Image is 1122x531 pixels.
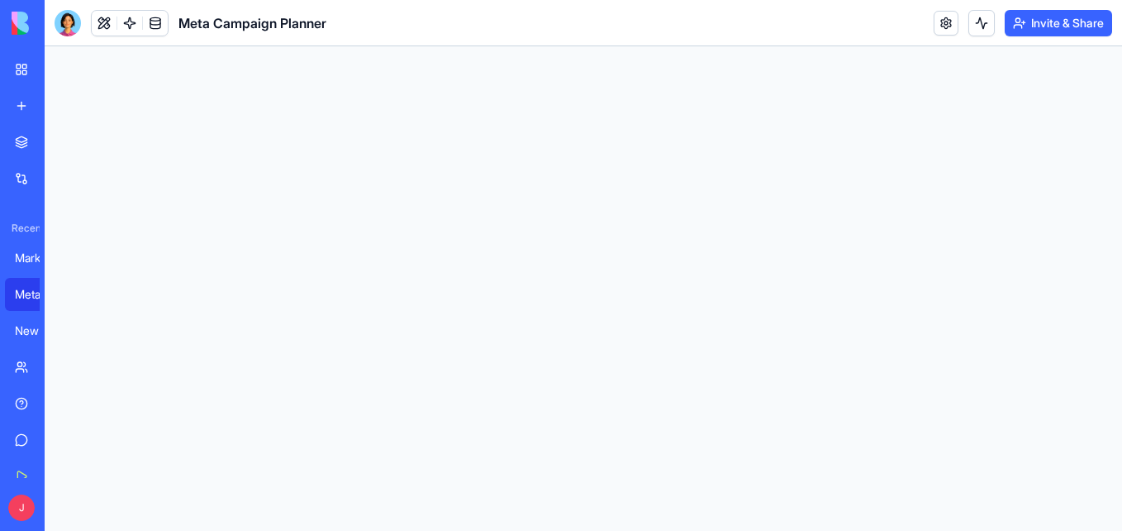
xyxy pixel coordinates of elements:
[178,13,326,33] span: Meta Campaign Planner
[5,222,40,235] span: Recent
[5,242,71,275] a: Marketing Campaign Hub
[12,12,114,35] img: logo
[1005,10,1112,36] button: Invite & Share
[5,278,71,311] a: Meta Campaign Planner
[15,286,61,303] div: Meta Campaign Planner
[15,250,61,266] div: Marketing Campaign Hub
[5,314,71,347] a: New App
[8,495,35,521] span: J
[15,323,61,339] div: New App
